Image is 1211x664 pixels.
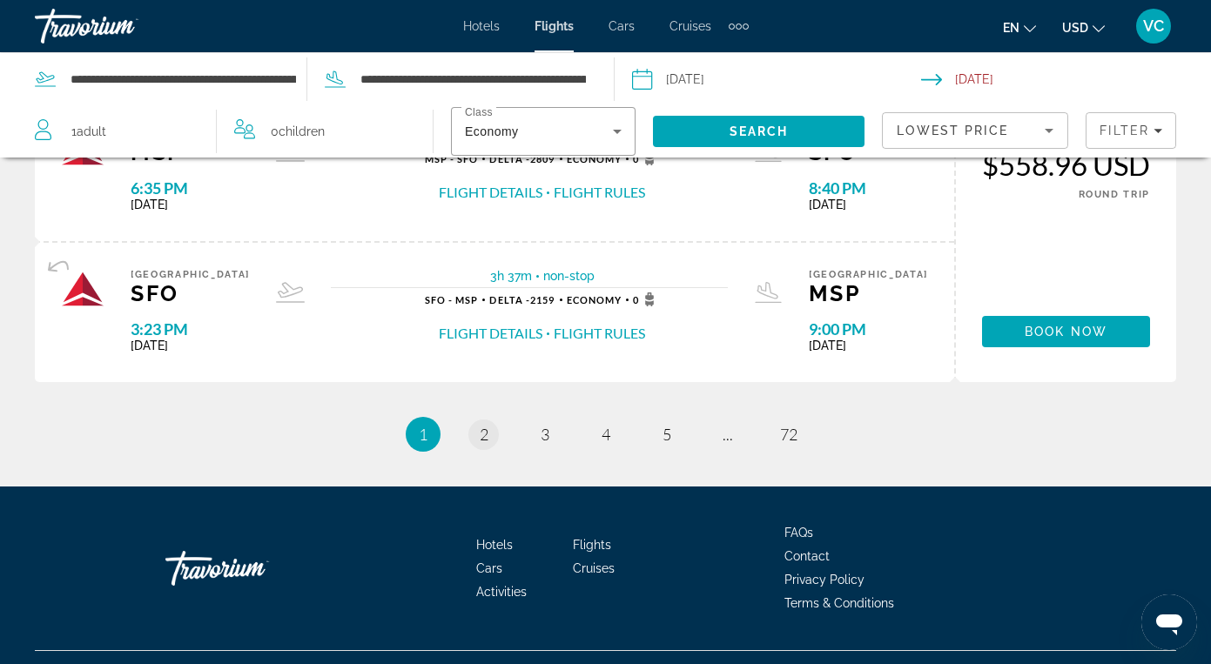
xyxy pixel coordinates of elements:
a: Privacy Policy [784,573,865,587]
span: [DATE] [809,339,928,352]
button: Flight Rules [554,183,645,202]
span: 4 [602,425,610,444]
span: 5 [663,425,671,444]
span: 6:35 PM [131,178,250,198]
button: Flight Details [439,324,542,343]
a: Go Home [165,542,340,594]
a: Cars [609,19,635,33]
button: Book now [982,316,1150,347]
button: Change currency [1062,15,1105,40]
button: Extra navigation items [729,12,749,40]
span: 0 [633,292,660,306]
button: User Menu [1131,8,1176,44]
button: Search [653,116,865,147]
span: Lowest Price [897,124,1008,137]
a: Terms & Conditions [784,596,894,610]
button: Flight Details [439,183,542,202]
span: 3:23 PM [131,319,250,339]
span: Delta - [489,294,530,305]
button: Select depart date [632,53,922,105]
span: 0 [271,119,325,144]
iframe: Button to launch messaging window [1141,594,1197,650]
span: Economy [567,153,622,164]
span: [DATE] [809,198,928,211]
span: non-stop [543,269,595,283]
span: ... [723,425,733,444]
a: Flights [573,538,611,552]
button: Filters [1086,112,1176,149]
span: en [1003,21,1019,35]
span: Book now [1025,325,1107,339]
span: 2809 [489,153,555,164]
span: 8:40 PM [809,178,928,198]
span: MSP - SFO [425,153,479,164]
a: Flights [535,19,574,33]
span: SFO - MSP [425,294,479,305]
button: Change language [1003,15,1036,40]
span: [GEOGRAPHIC_DATA] [809,269,928,280]
img: Airline logo [61,269,104,312]
a: FAQs [784,526,813,540]
span: 9:00 PM [809,319,928,339]
button: Flight Rules [554,324,645,343]
span: 3h 37m [490,269,532,283]
span: Search [730,124,789,138]
span: Economy [567,294,622,305]
button: Select return date [921,53,1211,105]
span: MSP [809,280,928,306]
span: 0 [633,151,660,165]
span: 3 [541,425,549,444]
span: [GEOGRAPHIC_DATA] [131,269,250,280]
span: Children [279,124,325,138]
button: Travelers: 1 adult, 0 children [17,105,433,158]
span: USD [1062,21,1088,35]
a: Activities [476,585,527,599]
span: [DATE] [131,339,250,352]
a: Hotels [463,19,500,33]
span: VC [1143,17,1164,35]
span: Adult [77,124,106,138]
mat-label: Class [465,107,493,118]
span: Delta - [489,153,530,164]
a: Contact [784,549,830,563]
span: ROUND TRIP [1079,189,1151,200]
a: Cruises [669,19,711,33]
a: Cruises [573,561,615,575]
span: SFO [131,280,250,306]
span: 1 [71,119,106,144]
nav: Pagination [35,417,1176,452]
a: Travorium [35,3,209,49]
span: Filter [1100,124,1149,137]
span: 72 [780,425,797,444]
a: Cars [476,561,502,575]
span: 2159 [489,294,555,305]
span: Economy [465,124,518,138]
a: Hotels [476,538,513,552]
span: [DATE] [131,198,250,211]
div: $558.96 USD [982,147,1150,182]
span: 1 [419,425,427,444]
mat-select: Sort by [897,120,1053,141]
span: 2 [480,425,488,444]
